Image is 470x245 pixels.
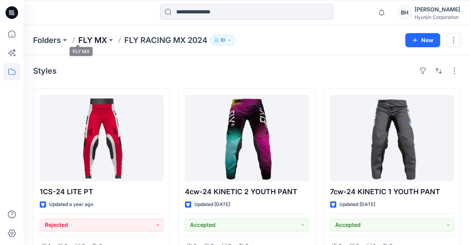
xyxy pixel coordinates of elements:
[330,186,454,197] p: 7cw-24 KINETIC 1 YOUTH PANT
[220,36,225,45] p: 10
[33,35,61,46] a: Folders
[415,14,460,20] div: Hyunjin Corporation
[185,186,309,197] p: 4cw-24 KINETIC 2 YOUTH PANT
[339,200,375,209] p: Updated [DATE]
[397,6,411,20] div: BH
[415,5,460,14] div: [PERSON_NAME]
[33,66,57,76] h4: Styles
[40,95,164,182] a: 1CS-24 LITE PT
[210,35,235,46] button: 10
[405,33,440,47] button: New
[40,186,164,197] p: 1CS-24 LITE PT
[194,200,230,209] p: Updated [DATE]
[330,95,454,182] a: 7cw-24 KINETIC 1 YOUTH PANT
[185,95,309,182] a: 4cw-24 KINETIC 2 YOUTH PANT
[49,200,93,209] p: Updated a year ago
[78,35,107,46] a: FLY MX
[124,35,207,46] p: FLY RACING MX 2024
